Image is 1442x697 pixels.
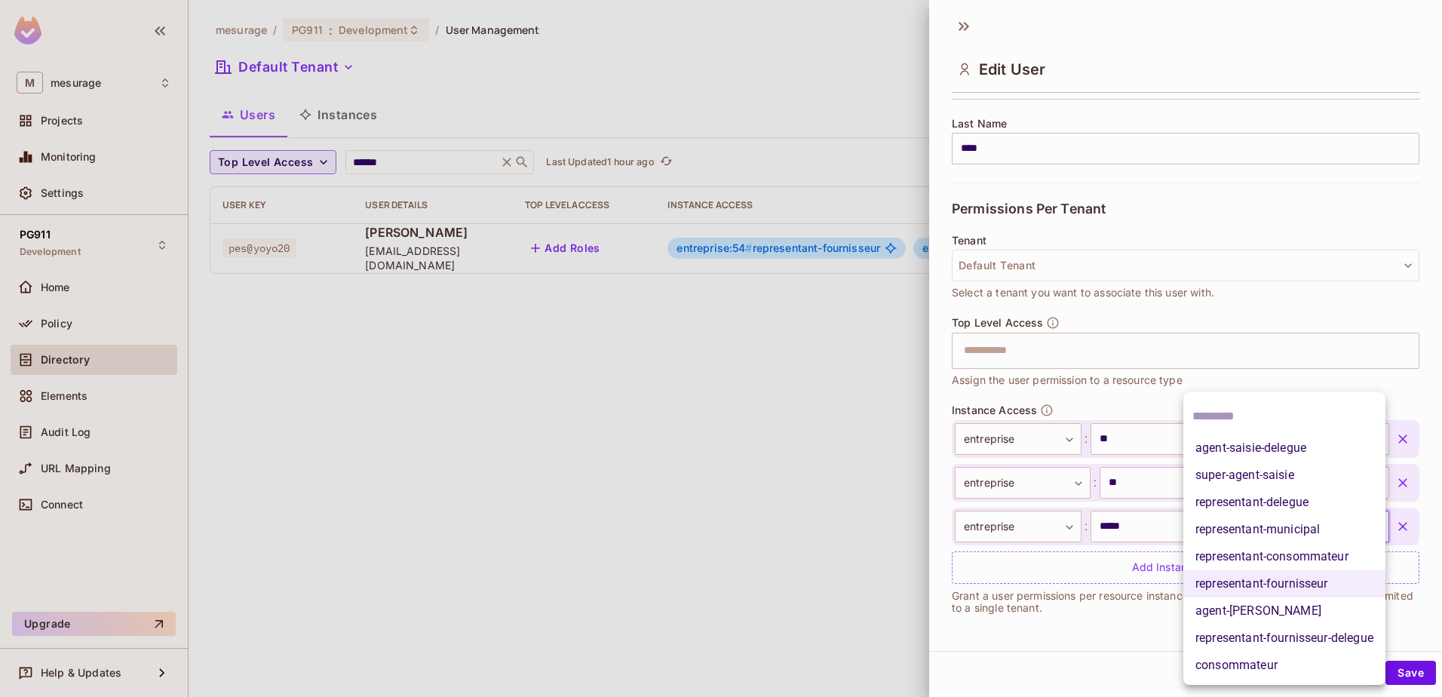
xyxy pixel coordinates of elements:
[1183,625,1385,652] li: representant-fournisseur-delegue
[1183,434,1385,462] li: agent-saisie-delegue
[1183,462,1385,489] li: super-agent-saisie
[1183,597,1385,625] li: agent-[PERSON_NAME]
[1183,489,1385,516] li: representant-delegue
[1183,570,1385,597] li: representant-fournisseur
[1183,543,1385,570] li: representant-consommateur
[1183,516,1385,543] li: representant-municipal
[1183,652,1385,679] li: consommateur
